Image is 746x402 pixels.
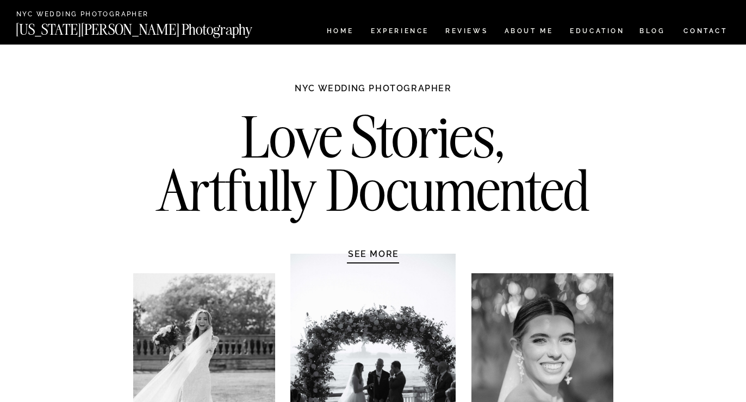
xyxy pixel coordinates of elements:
[322,248,425,259] a: SEE MORE
[569,28,626,37] a: EDUCATION
[325,28,356,37] a: HOME
[639,28,666,37] a: BLOG
[16,22,289,32] a: [US_STATE][PERSON_NAME] Photography
[145,110,601,224] h2: Love Stories, Artfully Documented
[371,28,428,37] a: Experience
[16,11,180,19] a: NYC Wedding Photographer
[683,25,728,37] a: CONTACT
[504,28,554,37] a: ABOUT ME
[445,28,486,37] a: REVIEWS
[271,83,475,104] h1: NYC WEDDING PHOTOGRAPHER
